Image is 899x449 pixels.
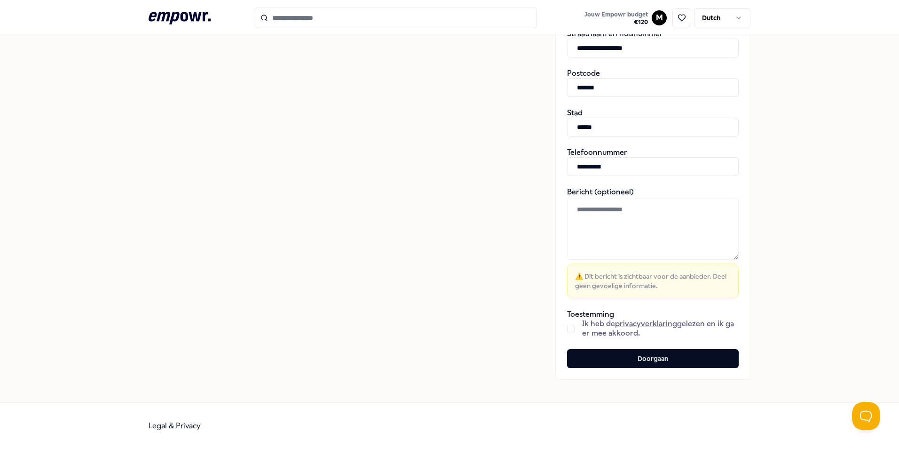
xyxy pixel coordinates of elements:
button: M [652,10,667,25]
iframe: Help Scout Beacon - Open [852,402,880,430]
div: Bericht (optioneel) [567,187,739,298]
div: Toestemming [567,310,739,338]
div: Stad [567,108,739,136]
input: Search for products, categories or subcategories [255,8,537,28]
a: privacyverklaring [615,319,677,328]
button: Doorgaan [567,349,739,368]
div: Postcode [567,69,739,97]
span: € 120 [584,18,648,26]
span: ⚠️ Dit bericht is zichtbaar voor de aanbieder. Deel geen gevoelige informatie. [575,272,731,290]
span: Ik heb de gelezen en ik ga er mee akkoord. [582,319,739,338]
a: Legal & Privacy [149,421,201,430]
span: Jouw Empowr budget [584,11,648,18]
div: Telefoonnummer [567,148,739,176]
div: Straatnaam en huisnummer [567,29,739,57]
button: Jouw Empowr budget€120 [583,9,650,28]
a: Jouw Empowr budget€120 [581,8,652,28]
